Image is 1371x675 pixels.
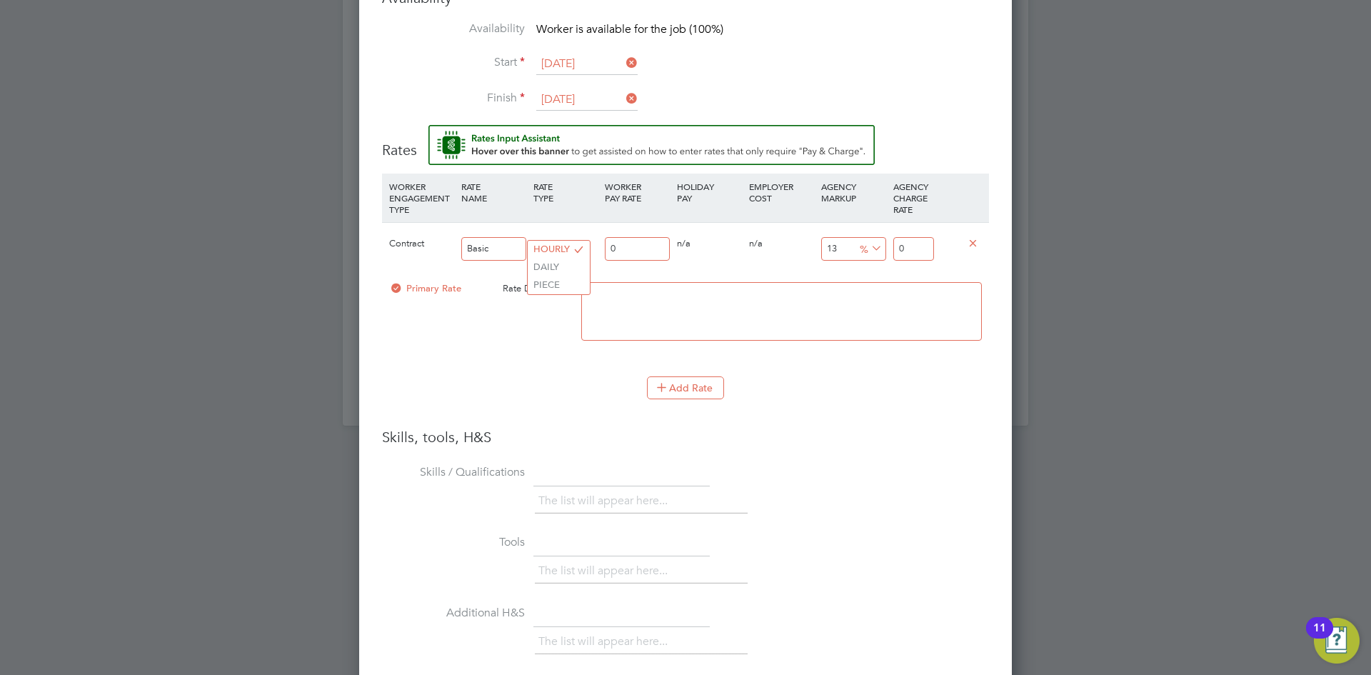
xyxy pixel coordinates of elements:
h3: Rates [382,125,989,159]
input: Select one [536,54,638,75]
li: DAILY [528,259,590,276]
label: Finish [382,91,525,106]
input: Select one [536,89,638,111]
button: Add Rate [647,376,724,399]
div: AGENCY MARKUP [818,174,890,211]
span: n/a [677,237,690,249]
span: Hourly [533,237,585,253]
div: HOLIDAY PAY [673,174,745,211]
span: Worker is available for the job (100%) [536,22,723,36]
h3: Skills, tools, H&S [382,428,989,446]
label: Start [382,55,525,70]
li: The list will appear here... [538,561,673,581]
label: Additional H&S [382,606,525,621]
li: The list will appear here... [538,491,673,511]
span: Contract [389,237,424,249]
div: WORKER PAY RATE [601,174,673,211]
div: RATE NAME [458,174,530,211]
div: EMPLOYER COST [745,174,818,211]
div: 11 [1313,628,1326,646]
label: Availability [382,21,525,36]
div: AGENCY CHARGE RATE [890,174,938,222]
button: Open Resource Center, 11 new notifications [1314,618,1360,664]
button: Rate Assistant [428,125,875,165]
span: Primary Rate [389,282,461,294]
label: Skills / Qualifications [382,465,525,480]
li: PIECE [528,276,590,294]
label: Tools [382,535,525,550]
div: RATE TYPE [530,174,602,211]
li: The list will appear here... [538,632,673,651]
span: Rate Description: [503,282,574,294]
li: HOURLY [528,241,590,259]
span: % [855,240,884,256]
span: n/a [749,237,763,249]
div: WORKER ENGAGEMENT TYPE [386,174,458,222]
